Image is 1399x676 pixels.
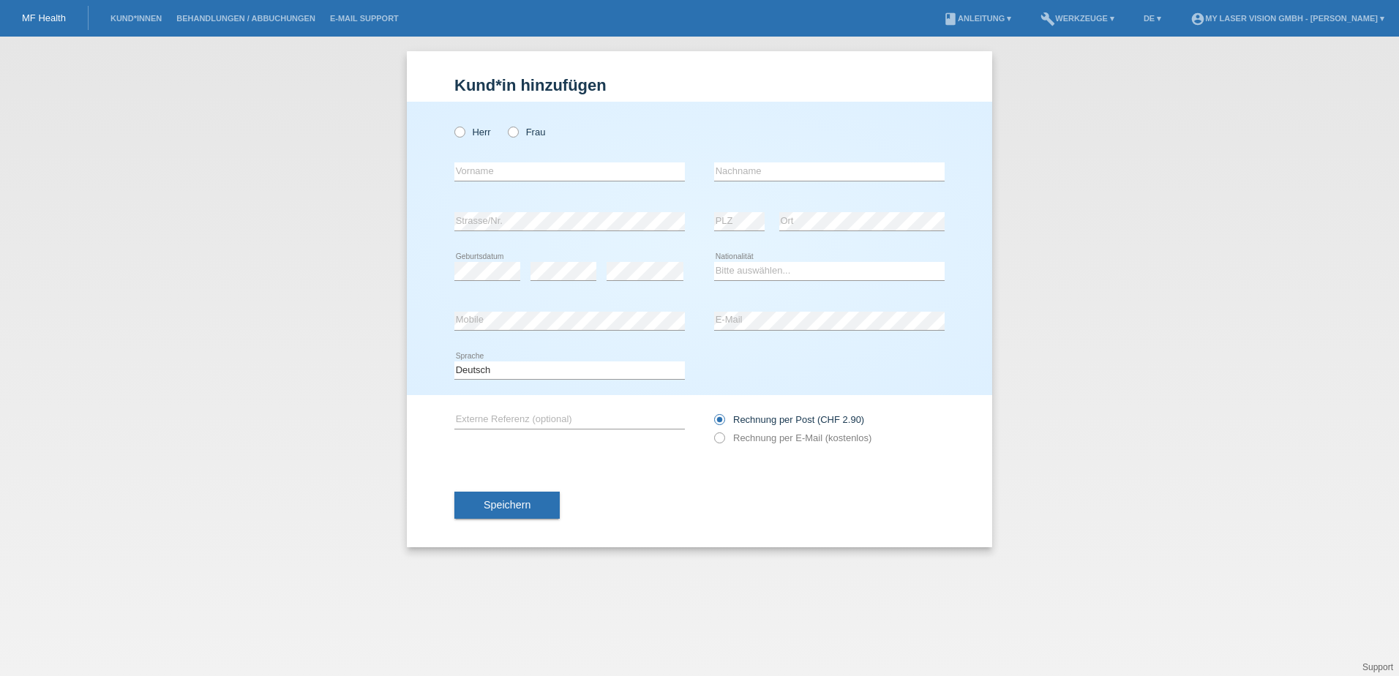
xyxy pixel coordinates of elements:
i: build [1040,12,1055,26]
a: Behandlungen / Abbuchungen [169,14,323,23]
label: Rechnung per Post (CHF 2.90) [714,414,864,425]
i: account_circle [1190,12,1205,26]
label: Rechnung per E-Mail (kostenlos) [714,432,871,443]
a: Support [1362,662,1393,672]
input: Herr [454,127,464,136]
a: buildWerkzeuge ▾ [1033,14,1122,23]
input: Rechnung per Post (CHF 2.90) [714,414,724,432]
a: bookAnleitung ▾ [936,14,1019,23]
span: Speichern [484,499,530,511]
i: book [943,12,958,26]
h1: Kund*in hinzufügen [454,76,945,94]
input: Rechnung per E-Mail (kostenlos) [714,432,724,451]
a: DE ▾ [1136,14,1169,23]
input: Frau [508,127,517,136]
a: E-Mail Support [323,14,406,23]
a: MF Health [22,12,66,23]
label: Frau [508,127,545,138]
label: Herr [454,127,491,138]
button: Speichern [454,492,560,519]
a: account_circleMy Laser Vision GmbH - [PERSON_NAME] ▾ [1183,14,1392,23]
a: Kund*innen [103,14,169,23]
